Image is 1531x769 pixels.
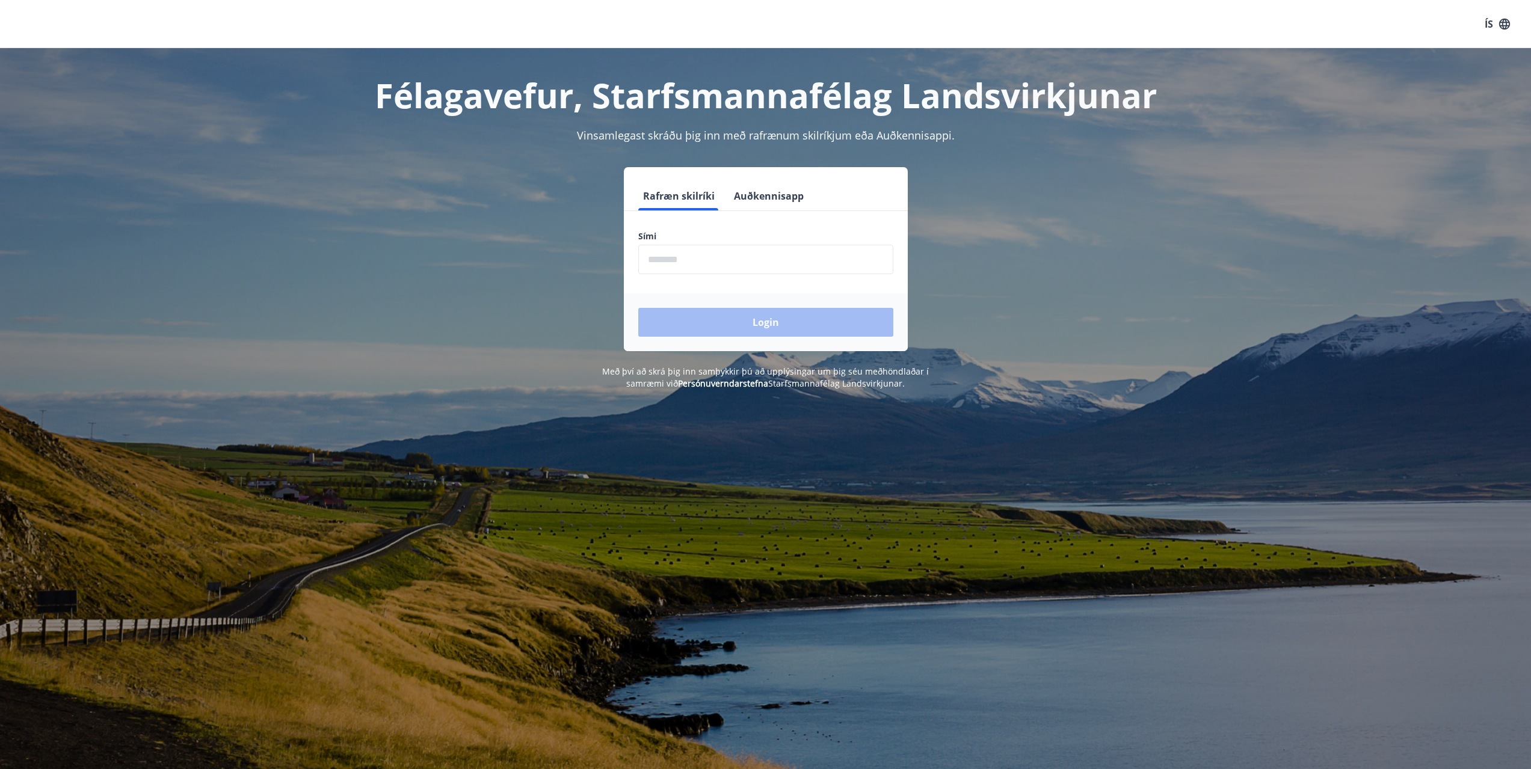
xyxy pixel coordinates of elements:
span: Með því að skrá þig inn samþykkir þú að upplýsingar um þig séu meðhöndlaðar í samræmi við Starfsm... [602,366,929,389]
button: ÍS [1478,13,1517,35]
h1: Félagavefur, Starfsmannafélag Landsvirkjunar [347,72,1184,118]
button: Rafræn skilríki [638,182,719,210]
label: Sími [638,230,893,242]
span: Vinsamlegast skráðu þig inn með rafrænum skilríkjum eða Auðkennisappi. [577,128,955,142]
a: Persónuverndarstefna [678,378,768,389]
button: Auðkennisapp [729,182,809,210]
